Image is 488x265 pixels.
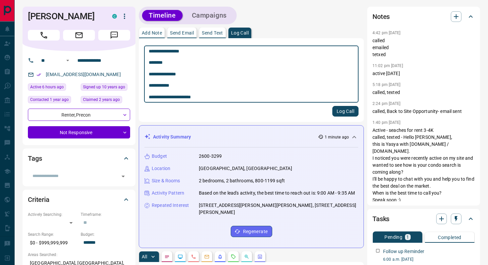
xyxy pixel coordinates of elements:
p: Activity Summary [153,133,191,140]
p: 11:02 pm [DATE] [372,63,403,68]
div: Criteria [28,192,130,208]
p: 1 [406,235,409,239]
h2: Tasks [372,214,389,224]
p: Log Call [231,31,249,35]
p: Completed [438,235,461,240]
span: Call [28,30,60,41]
div: Sat Feb 24 2024 [28,96,77,105]
button: Open [119,172,128,181]
p: 2 bedrooms, 2 bathrooms, 800-1199 sqft [199,177,285,184]
span: Message [98,30,130,41]
svg: Notes [164,254,170,259]
h2: Criteria [28,194,49,205]
p: Add Note [142,31,162,35]
p: 1:40 pm [DATE] [372,120,401,125]
p: $0 - $999,999,999 [28,237,77,248]
p: active [DATE] [372,70,475,77]
p: 2:24 pm [DATE] [372,101,401,106]
p: 1 minute ago [325,134,349,140]
p: Pending [384,235,402,239]
div: Thu Jul 06 2023 [81,96,130,105]
p: All [142,254,147,259]
div: Fri Jun 26 2015 [81,83,130,93]
p: Repeated Interest [152,202,189,209]
div: Activity Summary1 minute ago [144,131,358,143]
svg: Agent Actions [257,254,263,259]
p: Send Text [202,31,223,35]
p: Based on the lead's activity, the best time to reach out is: 9:00 AM - 9:35 AM [199,190,355,197]
p: Timeframe: [81,212,130,218]
p: Location [152,165,170,172]
div: Tasks [372,211,475,227]
p: Search Range: [28,231,77,237]
p: 5:18 pm [DATE] [372,82,401,87]
span: Email [63,30,95,41]
span: Claimed 2 years ago [83,96,120,103]
p: [GEOGRAPHIC_DATA], [GEOGRAPHIC_DATA] [199,165,292,172]
h2: Notes [372,11,390,22]
p: 6:00 a.m. [DATE] [383,256,475,262]
span: Active 6 hours ago [30,84,64,90]
button: Open [64,56,72,64]
svg: Opportunities [244,254,249,259]
p: Follow up Reminder [383,248,424,255]
h2: Tags [28,153,42,164]
p: 2600-3299 [199,153,222,160]
svg: Requests [231,254,236,259]
div: Wed Aug 13 2025 [28,83,77,93]
div: Renter , Precon [28,109,130,121]
p: Activity Pattern [152,190,184,197]
div: Not Responsive [28,126,130,138]
div: condos.ca [112,14,117,19]
p: called emailed tetxed [372,37,475,58]
p: called, Back to Site Opportunity- email sent [372,108,475,115]
p: Budget [152,153,167,160]
p: Size & Rooms [152,177,180,184]
div: Tags [28,150,130,166]
button: Regenerate [231,226,272,237]
svg: Lead Browsing Activity [178,254,183,259]
p: Areas Searched: [28,252,130,258]
span: Signed up 10 years ago [83,84,125,90]
button: Log Call [332,106,359,117]
h1: [PERSON_NAME] [28,11,102,22]
p: 4:42 pm [DATE] [372,31,401,35]
svg: Email Verified [37,72,41,77]
a: [EMAIL_ADDRESS][DOMAIN_NAME] [46,72,121,77]
svg: Listing Alerts [217,254,223,259]
span: Contacted 1 year ago [30,96,69,103]
button: Timeline [142,10,183,21]
p: Active - seaches for rent 3-4K called, texted - Hello [PERSON_NAME], this is Yasya with [DOMAIN_N... [372,127,475,204]
svg: Calls [191,254,196,259]
p: [STREET_ADDRESS][PERSON_NAME][PERSON_NAME], [STREET_ADDRESS][PERSON_NAME] [199,202,358,216]
div: Notes [372,9,475,25]
p: Budget: [81,231,130,237]
p: called, texted [372,89,475,96]
p: Actively Searching: [28,212,77,218]
button: Campaigns [185,10,233,21]
svg: Emails [204,254,209,259]
p: Send Email [170,31,194,35]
